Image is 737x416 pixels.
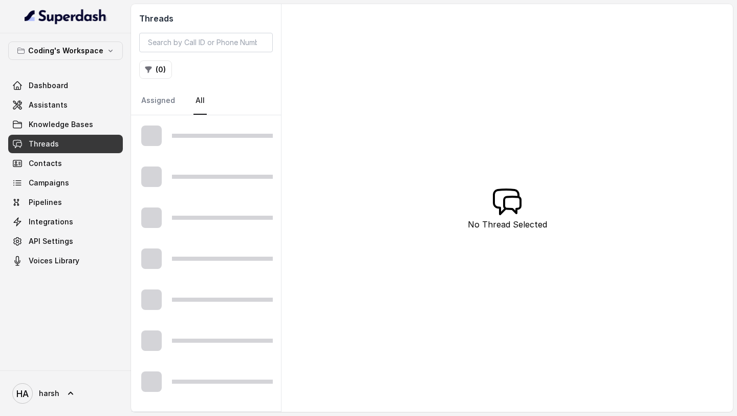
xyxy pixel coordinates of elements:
p: Coding's Workspace [28,45,103,57]
span: Pipelines [29,197,62,207]
a: Threads [8,135,123,153]
span: Assistants [29,100,68,110]
span: Campaigns [29,178,69,188]
a: Knowledge Bases [8,115,123,134]
a: Contacts [8,154,123,173]
input: Search by Call ID or Phone Number [139,33,273,52]
a: Dashboard [8,76,123,95]
button: (0) [139,60,172,79]
span: Voices Library [29,256,79,266]
a: Integrations [8,213,123,231]
span: Threads [29,139,59,149]
a: Assistants [8,96,123,114]
a: API Settings [8,232,123,251]
a: Campaigns [8,174,123,192]
nav: Tabs [139,87,273,115]
span: Dashboard [29,80,68,91]
span: harsh [39,388,59,399]
button: Coding's Workspace [8,41,123,60]
span: Contacts [29,158,62,169]
a: Pipelines [8,193,123,212]
a: All [193,87,207,115]
span: Integrations [29,217,73,227]
img: light.svg [25,8,107,25]
a: harsh [8,379,123,408]
p: No Thread Selected [468,218,547,231]
a: Voices Library [8,252,123,270]
a: Assigned [139,87,177,115]
h2: Threads [139,12,273,25]
span: API Settings [29,236,73,246]
text: HA [16,388,29,399]
span: Knowledge Bases [29,119,93,130]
